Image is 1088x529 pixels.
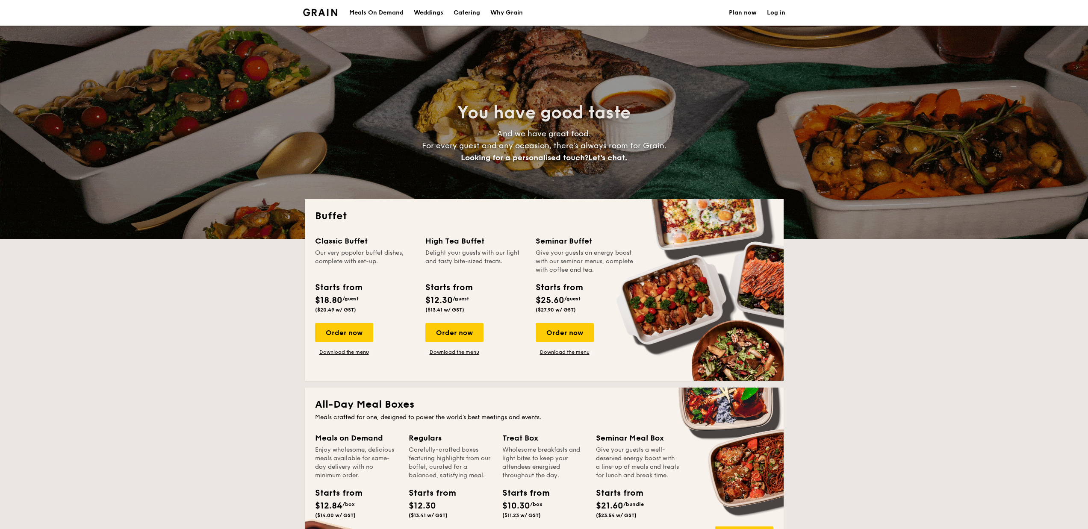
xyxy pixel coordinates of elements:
[536,349,594,356] a: Download the menu
[564,296,581,302] span: /guest
[409,432,492,444] div: Regulars
[315,432,398,444] div: Meals on Demand
[588,153,627,162] span: Let's chat.
[425,349,484,356] a: Download the menu
[623,501,644,507] span: /bundle
[315,398,773,411] h2: All-Day Meal Boxes
[502,432,586,444] div: Treat Box
[425,249,525,274] div: Delight your guests with our light and tasty bite-sized treats.
[422,129,666,162] span: And we have great food. For every guest and any occasion, there’s always room for Grain.
[425,323,484,342] div: Order now
[453,296,469,302] span: /guest
[409,487,447,500] div: Starts from
[315,281,362,294] div: Starts from
[315,295,342,306] span: $18.80
[315,487,354,500] div: Starts from
[315,209,773,223] h2: Buffet
[536,307,576,313] span: ($27.90 w/ GST)
[596,432,679,444] div: Seminar Meal Box
[315,512,356,518] span: ($14.00 w/ GST)
[596,501,623,511] span: $21.60
[530,501,543,507] span: /box
[303,9,338,16] img: Grain
[315,501,342,511] span: $12.84
[536,281,582,294] div: Starts from
[461,153,588,162] span: Looking for a personalised touch?
[425,295,453,306] span: $12.30
[315,235,415,247] div: Classic Buffet
[502,501,530,511] span: $10.30
[596,512,637,518] span: ($23.54 w/ GST)
[596,487,634,500] div: Starts from
[315,413,773,422] div: Meals crafted for one, designed to power the world's best meetings and events.
[315,249,415,274] div: Our very popular buffet dishes, complete with set-up.
[502,512,541,518] span: ($11.23 w/ GST)
[425,307,464,313] span: ($13.41 w/ GST)
[596,446,679,480] div: Give your guests a well-deserved energy boost with a line-up of meals and treats for lunch and br...
[502,487,541,500] div: Starts from
[536,295,564,306] span: $25.60
[536,249,636,274] div: Give your guests an energy boost with our seminar menus, complete with coffee and tea.
[342,501,355,507] span: /box
[536,235,636,247] div: Seminar Buffet
[315,323,373,342] div: Order now
[457,103,631,123] span: You have good taste
[315,349,373,356] a: Download the menu
[315,307,356,313] span: ($20.49 w/ GST)
[425,235,525,247] div: High Tea Buffet
[502,446,586,480] div: Wholesome breakfasts and light bites to keep your attendees energised throughout the day.
[315,446,398,480] div: Enjoy wholesome, delicious meals available for same-day delivery with no minimum order.
[409,501,436,511] span: $12.30
[425,281,472,294] div: Starts from
[409,512,448,518] span: ($13.41 w/ GST)
[536,323,594,342] div: Order now
[303,9,338,16] a: Logotype
[409,446,492,480] div: Carefully-crafted boxes featuring highlights from our buffet, curated for a balanced, satisfying ...
[342,296,359,302] span: /guest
